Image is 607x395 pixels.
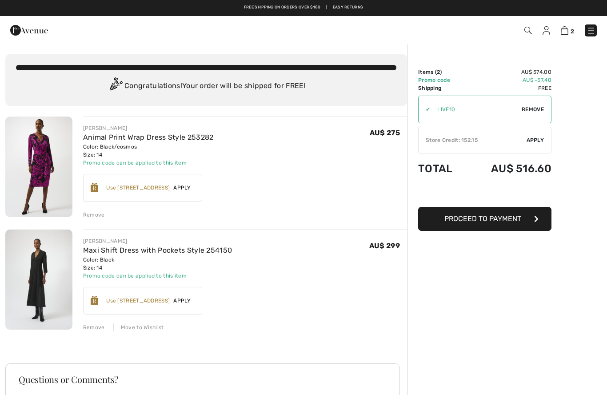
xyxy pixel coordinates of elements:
[83,159,214,167] div: Promo code can be applied to this item
[418,207,551,231] button: Proceed to Payment
[170,184,195,192] span: Apply
[5,117,72,217] img: Animal Print Wrap Dress Style 253282
[524,27,532,34] img: Search
[10,21,48,39] img: 1ère Avenue
[19,375,387,384] h3: Questions or Comments?
[418,68,467,76] td: Items ( )
[91,296,99,305] img: Reward-Logo.svg
[107,77,124,95] img: Congratulation2.svg
[370,129,400,137] span: AU$ 275
[430,96,522,123] input: Promo code
[467,153,551,184] td: AU$ 516.60
[83,133,214,141] a: Animal Print Wrap Dress Style 253282
[467,84,551,92] td: Free
[418,153,467,184] td: Total
[467,68,551,76] td: AU$ 574.00
[418,84,467,92] td: Shipping
[83,272,232,280] div: Promo code can be applied to this item
[326,4,327,11] span: |
[333,4,363,11] a: Easy Returns
[527,136,544,144] span: Apply
[83,323,105,331] div: Remove
[83,246,232,254] a: Maxi Shift Dress with Pockets Style 254150
[418,184,551,204] iframe: PayPal
[170,297,195,305] span: Apply
[5,230,72,330] img: Maxi Shift Dress with Pockets Style 254150
[561,26,568,35] img: Shopping Bag
[587,26,595,35] img: Menu
[83,237,232,245] div: [PERSON_NAME]
[467,76,551,84] td: AU$ -57.40
[561,25,574,36] a: 2
[83,256,232,272] div: Color: Black Size: 14
[571,28,574,35] span: 2
[106,297,170,305] div: Use [STREET_ADDRESS]
[83,143,214,159] div: Color: Black/cosmos Size: 14
[369,242,400,250] span: AU$ 299
[106,184,170,192] div: Use [STREET_ADDRESS]
[83,124,214,132] div: [PERSON_NAME]
[83,211,105,219] div: Remove
[16,77,396,95] div: Congratulations! Your order will be shipped for FREE!
[91,183,99,192] img: Reward-Logo.svg
[419,105,430,113] div: ✔
[522,105,544,113] span: Remove
[543,26,550,35] img: My Info
[444,214,521,223] span: Proceed to Payment
[418,76,467,84] td: Promo code
[10,25,48,34] a: 1ère Avenue
[113,323,164,331] div: Move to Wishlist
[244,4,321,11] a: Free shipping on orders over $180
[437,69,440,75] span: 2
[419,136,527,144] div: Store Credit: 152.15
